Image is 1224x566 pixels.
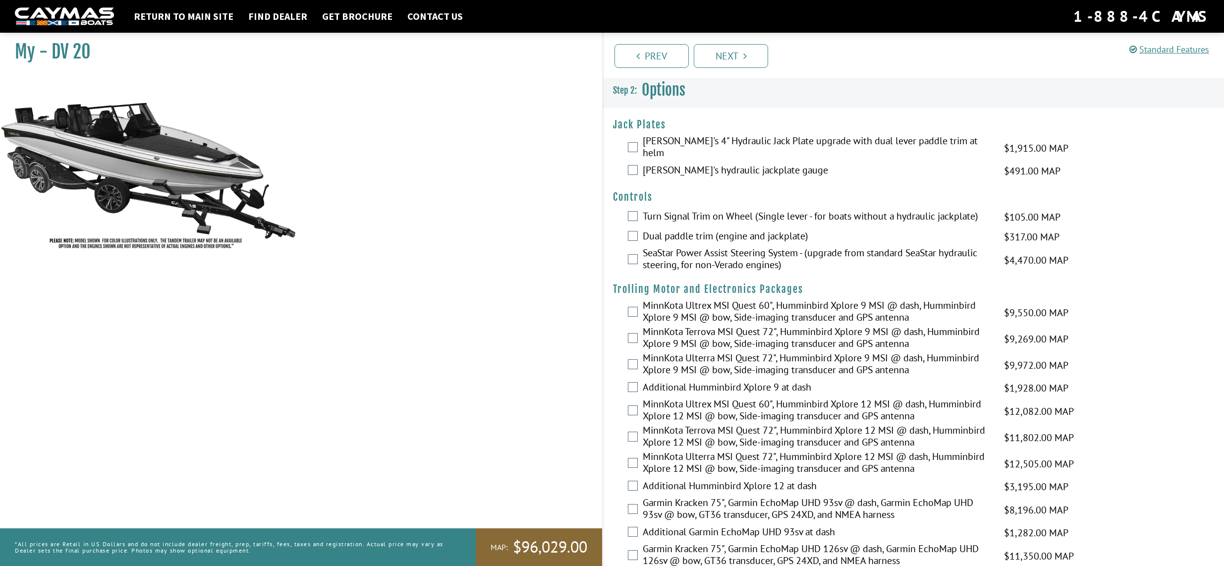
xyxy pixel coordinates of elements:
[1004,164,1060,178] span: $491.00 MAP
[1004,210,1060,225] span: $105.00 MAP
[613,118,1214,131] h4: Jack Plates
[15,7,114,26] img: white-logo-c9c8dbefe5ff5ceceb0f0178aa75bf4bb51f6bca0971e226c86eb53dfe498488.png
[1004,358,1068,373] span: $9,972.00 MAP
[402,10,468,23] a: Contact Us
[15,536,453,559] p: *All prices are Retail in US Dollars and do not include dealer freight, prep, tariffs, fees, taxe...
[513,537,587,558] span: $96,029.00
[1004,456,1074,471] span: $12,505.00 MAP
[1004,229,1059,244] span: $317.00 MAP
[643,381,992,396] label: Additional Humminbird Xplore 9 at dash
[1004,549,1074,564] span: $11,350.00 MAP
[643,299,992,326] label: MinnKota Ultrex MSI Quest 60", Humminbird Xplore 9 MSI @ dash, Humminbird Xplore 9 MSI @ bow, Sid...
[643,247,992,273] label: SeaStar Power Assist Steering System - (upgrade from standard SeaStar hydraulic steering, for non...
[643,497,992,523] label: Garmin Kracken 75", Garmin EchoMap UHD 93sv @ dash, Garmin EchoMap UHD 93sv @ bow, GT36 transduce...
[1129,44,1209,55] a: Standard Features
[1004,305,1068,320] span: $9,550.00 MAP
[603,72,1224,109] h3: Options
[643,135,992,161] label: [PERSON_NAME]'s 4" Hydraulic Jack Plate upgrade with dual lever paddle trim at helm
[317,10,397,23] a: Get Brochure
[1004,525,1068,540] span: $1,282.00 MAP
[1004,404,1074,419] span: $12,082.00 MAP
[1004,479,1068,494] span: $3,195.00 MAP
[1004,253,1068,268] span: $4,470.00 MAP
[643,424,992,451] label: MinnKota Terrova MSI Quest 72", Humminbird Xplore 12 MSI @ dash, Humminbird Xplore 12 MSI @ bow, ...
[243,10,312,23] a: Find Dealer
[15,41,577,63] h1: My - DV 20
[694,44,768,68] a: Next
[1004,503,1068,517] span: $8,196.00 MAP
[1004,141,1068,156] span: $1,915.00 MAP
[129,10,238,23] a: Return to main site
[643,451,992,477] label: MinnKota Ulterra MSI Quest 72", Humminbird Xplore 12 MSI @ dash, Humminbird Xplore 12 MSI @ bow, ...
[643,326,992,352] label: MinnKota Terrova MSI Quest 72", Humminbird Xplore 9 MSI @ dash, Humminbird Xplore 9 MSI @ bow, Si...
[643,230,992,244] label: Dual paddle trim (engine and jackplate)
[1073,5,1209,27] div: 1-888-4CAYMAS
[643,164,992,178] label: [PERSON_NAME]'s hydraulic jackplate gauge
[643,210,992,225] label: Turn Signal Trim on Wheel (Single lever - for boats without a hydraulic jackplate)
[491,542,508,553] span: MAP:
[613,283,1214,295] h4: Trolling Motor and Electronics Packages
[1004,332,1068,346] span: $9,269.00 MAP
[643,480,992,494] label: Additional Humminbird Xplore 12 at dash
[614,44,689,68] a: Prev
[1004,381,1068,396] span: $1,928.00 MAP
[643,398,992,424] label: MinnKota Ultrex MSI Quest 60", Humminbird Xplore 12 MSI @ dash, Humminbird Xplore 12 MSI @ bow, S...
[613,191,1214,203] h4: Controls
[612,43,1224,68] ul: Pagination
[1004,430,1074,445] span: $11,802.00 MAP
[643,352,992,378] label: MinnKota Ulterra MSI Quest 72", Humminbird Xplore 9 MSI @ dash, Humminbird Xplore 9 MSI @ bow, Si...
[643,526,992,540] label: Additional Garmin EchoMap UHD 93sv at dash
[476,528,602,566] a: MAP:$96,029.00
